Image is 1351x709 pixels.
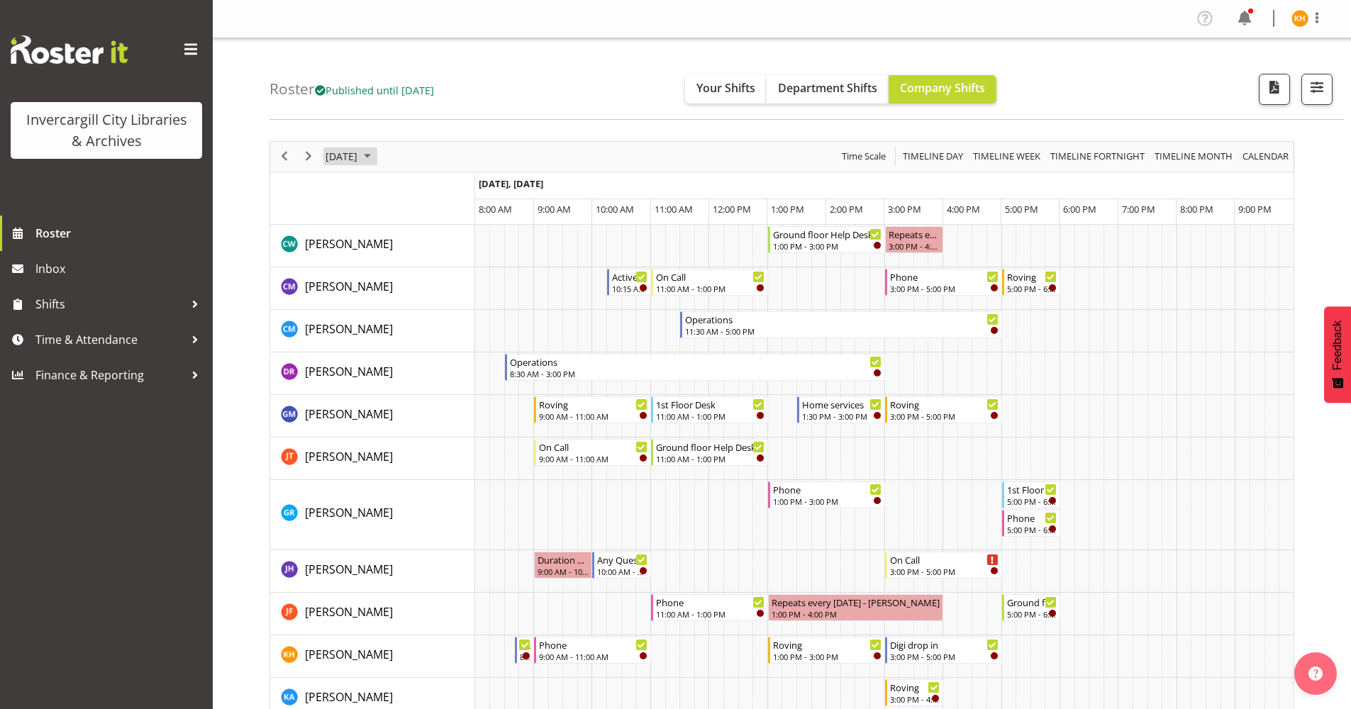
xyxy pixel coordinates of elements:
span: 8:00 PM [1180,203,1213,216]
div: Gabriel McKay Smith"s event - Home services Begin From Tuesday, October 14, 2025 at 1:30:00 PM GM... [797,396,885,423]
div: 1st Floor Desk [1007,482,1057,496]
div: Kaela Harley"s event - Newspapers Begin From Tuesday, October 14, 2025 at 8:40:00 AM GMT+13:00 En... [515,637,534,664]
div: Catherine Wilson"s event - Repeats every tuesday - Catherine Wilson Begin From Tuesday, October 1... [885,226,943,253]
div: Catherine Wilson"s event - Ground floor Help Desk Begin From Tuesday, October 14, 2025 at 1:00:00... [768,226,885,253]
h4: Roster [269,81,434,97]
span: [PERSON_NAME] [305,647,393,662]
div: Kathy Aloniu"s event - Roving Begin From Tuesday, October 14, 2025 at 3:00:00 PM GMT+13:00 Ends A... [885,679,943,706]
div: Roving [539,397,647,411]
div: 1st Floor Desk [656,397,765,411]
button: Fortnight [1048,147,1147,165]
div: Newspapers [520,637,530,652]
span: 4:00 PM [947,203,980,216]
td: Gabriel McKay Smith resource [270,395,475,437]
button: Timeline Week [971,147,1043,165]
div: Glen Tomlinson"s event - Ground floor Help Desk Begin From Tuesday, October 14, 2025 at 11:00:00 ... [651,439,768,466]
span: [PERSON_NAME] [305,562,393,577]
td: Jill Harpur resource [270,550,475,593]
div: 3:00 PM - 5:00 PM [890,411,999,422]
div: 9:00 AM - 10:00 AM [538,566,589,577]
button: Time Scale [840,147,889,165]
div: Repeats every [DATE] - [PERSON_NAME] [772,595,940,609]
div: Kaela Harley"s event - Roving Begin From Tuesday, October 14, 2025 at 1:00:00 PM GMT+13:00 Ends A... [768,637,885,664]
div: Kaela Harley"s event - Digi drop in Begin From Tuesday, October 14, 2025 at 3:00:00 PM GMT+13:00 ... [885,637,1002,664]
span: 10:00 AM [596,203,634,216]
div: Cindy Mulrooney"s event - Operations Begin From Tuesday, October 14, 2025 at 11:30:00 AM GMT+13:0... [680,311,1001,338]
div: Jill Harpur"s event - Any Questions Begin From Tuesday, October 14, 2025 at 10:00:00 AM GMT+13:00... [592,552,650,579]
div: 8:30 AM - 3:00 PM [510,368,882,379]
button: October 2025 [323,147,377,165]
div: Chamique Mamolo"s event - Phone Begin From Tuesday, October 14, 2025 at 3:00:00 PM GMT+13:00 Ends... [885,269,1002,296]
a: [PERSON_NAME] [305,320,393,337]
div: Roving [890,680,940,694]
a: [PERSON_NAME] [305,561,393,578]
div: On Call [656,269,765,284]
div: Gabriel McKay Smith"s event - Roving Begin From Tuesday, October 14, 2025 at 3:00:00 PM GMT+13:00... [885,396,1002,423]
span: Department Shifts [778,80,877,96]
div: 1:00 PM - 3:00 PM [773,240,882,252]
div: Grace Roscoe-Squires"s event - Phone Begin From Tuesday, October 14, 2025 at 1:00:00 PM GMT+13:00... [768,481,885,508]
div: 1:00 PM - 4:00 PM [772,608,940,620]
td: Catherine Wilson resource [270,225,475,267]
span: 3:00 PM [888,203,921,216]
div: 10:15 AM - 11:00 AM [612,283,647,294]
div: 5:00 PM - 6:00 PM [1007,283,1057,294]
span: Timeline Week [972,147,1042,165]
td: Joanne Forbes resource [270,593,475,635]
div: previous period [272,142,296,172]
span: Finance & Reporting [35,364,184,386]
a: [PERSON_NAME] [305,504,393,521]
span: [PERSON_NAME] [305,236,393,252]
div: 11:00 AM - 1:00 PM [656,453,765,464]
span: 9:00 AM [538,203,571,216]
div: Any Questions [597,552,647,566]
button: Department Shifts [767,75,889,104]
button: Previous [275,147,294,165]
span: [DATE] [324,147,359,165]
div: Phone [773,482,882,496]
span: Time Scale [840,147,887,165]
button: Timeline Month [1152,147,1235,165]
td: Debra Robinson resource [270,352,475,395]
span: 5:00 PM [1005,203,1038,216]
div: 5:00 PM - 6:00 PM [1007,524,1057,535]
div: Gabriel McKay Smith"s event - 1st Floor Desk Begin From Tuesday, October 14, 2025 at 11:00:00 AM ... [651,396,768,423]
span: [PERSON_NAME] [305,321,393,337]
div: Jill Harpur"s event - On Call Begin From Tuesday, October 14, 2025 at 3:00:00 PM GMT+13:00 Ends A... [885,552,1002,579]
button: Feedback - Show survey [1324,306,1351,403]
div: Chamique Mamolo"s event - On Call Begin From Tuesday, October 14, 2025 at 11:00:00 AM GMT+13:00 E... [651,269,768,296]
div: Operations [685,312,998,326]
div: 3:00 PM - 5:00 PM [890,651,999,662]
span: Shifts [35,294,184,315]
td: Cindy Mulrooney resource [270,310,475,352]
div: Debra Robinson"s event - Operations Begin From Tuesday, October 14, 2025 at 8:30:00 AM GMT+13:00 ... [505,354,885,381]
span: Published until [DATE] [315,83,434,97]
div: Invercargill City Libraries & Archives [25,109,188,152]
td: Kaela Harley resource [270,635,475,678]
span: 9:00 PM [1238,203,1272,216]
div: Phone [539,637,647,652]
div: 9:00 AM - 11:00 AM [539,453,647,464]
button: Download a PDF of the roster for the current day [1259,74,1290,105]
span: Your Shifts [696,80,755,96]
span: Timeline Month [1153,147,1234,165]
button: Your Shifts [685,75,767,104]
td: Glen Tomlinson resource [270,437,475,480]
div: Ground floor Help Desk [773,227,882,241]
div: Grace Roscoe-Squires"s event - 1st Floor Desk Begin From Tuesday, October 14, 2025 at 5:00:00 PM ... [1002,481,1060,508]
span: [PERSON_NAME] [305,449,393,464]
span: Company Shifts [900,80,985,96]
a: [PERSON_NAME] [305,363,393,380]
td: Grace Roscoe-Squires resource [270,480,475,550]
div: 5:00 PM - 6:00 PM [1007,608,1057,620]
div: 1:00 PM - 3:00 PM [773,496,882,507]
button: Filter Shifts [1301,74,1333,105]
div: Operations [510,354,882,369]
div: On Call [539,440,647,454]
div: 1:00 PM - 3:00 PM [773,651,882,662]
button: Timeline Day [901,147,966,165]
span: [PERSON_NAME] [305,505,393,520]
div: 11:00 AM - 1:00 PM [656,608,765,620]
span: Feedback [1331,320,1344,370]
div: 3:00 PM - 4:00 PM [890,693,940,705]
